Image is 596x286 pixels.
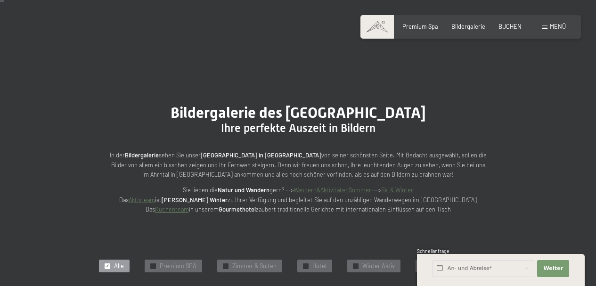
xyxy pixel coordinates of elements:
[417,248,449,254] span: Schnellanfrage
[537,260,569,277] button: Weiter
[221,122,376,135] span: Ihre perfekte Auszeit in Bildern
[304,263,308,269] span: ✓
[201,151,321,159] strong: [GEOGRAPHIC_DATA] in [GEOGRAPHIC_DATA]
[402,23,438,30] a: Premium Spa
[160,262,196,270] span: Premium SPA
[155,205,189,213] a: Küchenteam
[232,262,277,270] span: Zimmer & Suiten
[451,23,485,30] a: Bildergalerie
[362,262,395,270] span: Winter Aktiv
[294,186,371,194] a: Wandern&AktivitätenSommer
[129,196,155,204] a: Aktivteam
[110,185,487,214] p: Sie lieben die gern? --> ---> Das ist zu Ihrer Verfügung und begleitet Sie auf den unzähligen Wan...
[152,263,155,269] span: ✓
[381,186,413,194] a: Ski & Winter
[106,263,109,269] span: ✓
[312,262,327,270] span: Hotel
[114,262,124,270] span: Alle
[354,263,358,269] span: ✓
[171,104,426,122] span: Bildergalerie des [GEOGRAPHIC_DATA]
[110,150,487,179] p: In der sehen Sie unser von seiner schönsten Seite. Mit Bedacht ausgewählt, sollen die Bilder von ...
[162,196,228,204] strong: [PERSON_NAME] Winter
[550,23,566,30] span: Menü
[498,23,522,30] a: BUCHEN
[125,151,159,159] strong: Bildergalerie
[218,186,269,194] strong: Natur und Wandern
[224,263,228,269] span: ✓
[219,205,256,213] strong: Gourmethotel
[543,265,563,272] span: Weiter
